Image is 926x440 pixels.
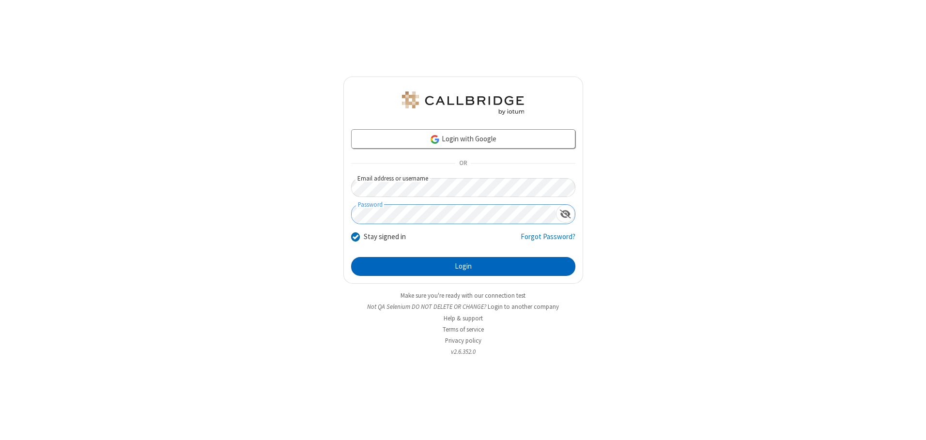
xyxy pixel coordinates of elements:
a: Help & support [444,314,483,322]
li: Not QA Selenium DO NOT DELETE OR CHANGE? [343,302,583,311]
input: Password [352,205,556,224]
button: Login [351,257,575,276]
span: OR [455,157,471,170]
button: Login to another company [488,302,559,311]
div: Show password [556,205,575,223]
img: google-icon.png [430,134,440,145]
li: v2.6.352.0 [343,347,583,356]
a: Terms of service [443,325,484,334]
img: QA Selenium DO NOT DELETE OR CHANGE [400,91,526,115]
label: Stay signed in [364,231,406,243]
a: Make sure you're ready with our connection test [401,291,525,300]
a: Login with Google [351,129,575,149]
a: Forgot Password? [521,231,575,250]
a: Privacy policy [445,336,481,345]
input: Email address or username [351,178,575,197]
